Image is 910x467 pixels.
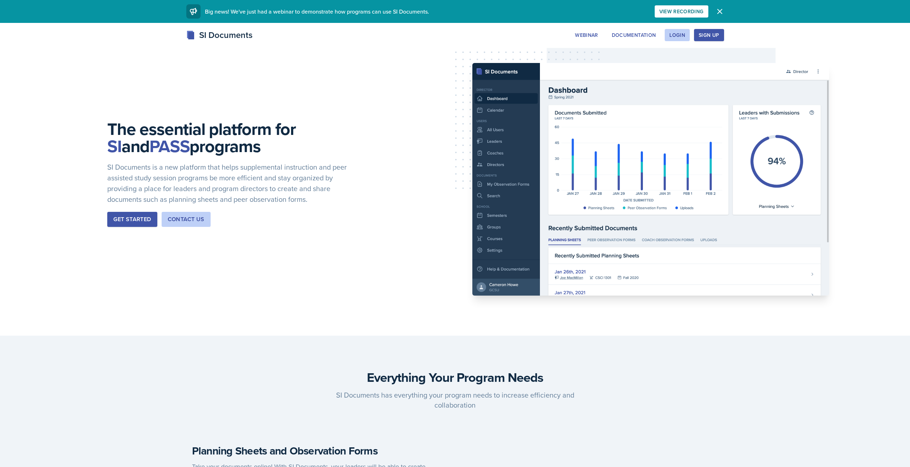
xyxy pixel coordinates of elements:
[192,370,718,384] h3: Everything Your Program Needs
[192,444,449,457] h4: Planning Sheets and Observation Forms
[575,32,598,38] div: Webinar
[162,212,211,227] button: Contact Us
[659,9,704,14] div: View Recording
[205,8,429,15] span: Big news! We've just had a webinar to demonstrate how programs can use SI Documents.
[186,29,252,42] div: SI Documents
[318,390,592,410] p: SI Documents has everything your program needs to increase efficiency and collaboration
[570,29,602,41] button: Webinar
[694,29,724,41] button: Sign Up
[168,215,205,224] div: Contact Us
[699,32,719,38] div: Sign Up
[669,32,685,38] div: Login
[107,212,157,227] button: Get Started
[655,5,708,18] button: View Recording
[665,29,690,41] button: Login
[607,29,661,41] button: Documentation
[113,215,151,224] div: Get Started
[612,32,656,38] div: Documentation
